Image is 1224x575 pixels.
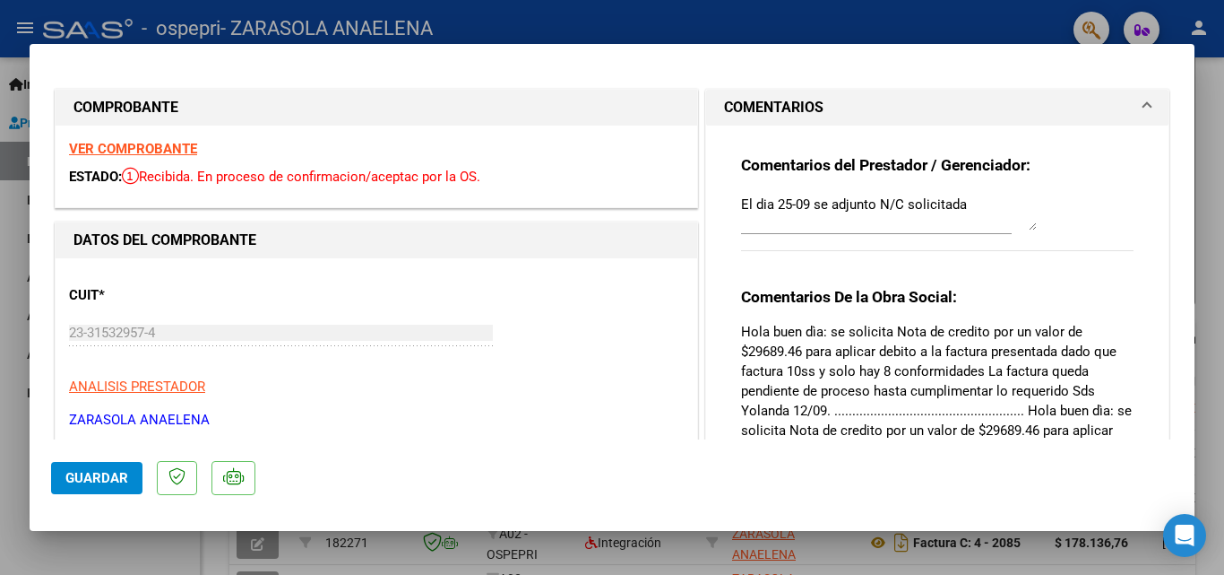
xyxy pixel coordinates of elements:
strong: Comentarios del Prestador / Gerenciador: [741,156,1030,174]
span: ANALISIS PRESTADOR [69,379,205,395]
span: Guardar [65,470,128,486]
span: Recibida. En proceso de confirmacion/aceptac por la OS. [122,169,480,185]
p: CUIT [69,285,254,306]
strong: Comentarios De la Obra Social: [741,288,957,306]
p: ZARASOLA ANAELENA [69,410,684,431]
span: ESTADO: [69,169,122,185]
mat-expansion-panel-header: COMENTARIOS [706,90,1168,126]
strong: DATOS DEL COMPROBANTE [73,231,256,248]
p: Hola buen dìa: se solicita Nota de credito por un valor de $29689.46 para aplicar debito a la fac... [741,322,1133,500]
h1: COMENTARIOS [724,97,823,118]
button: Guardar [51,462,142,494]
strong: COMPROBANTE [73,99,178,116]
a: VER COMPROBANTE [69,141,197,157]
div: Open Intercom Messenger [1163,514,1206,557]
